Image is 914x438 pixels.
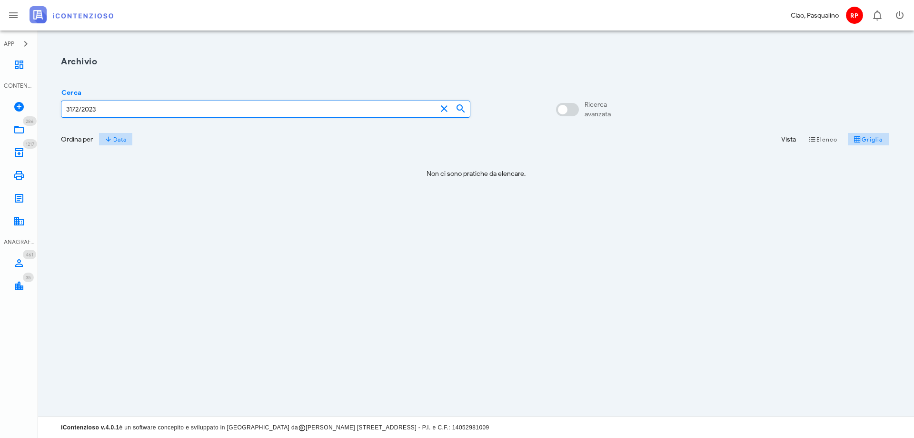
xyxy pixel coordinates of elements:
button: clear icon [438,103,450,114]
span: Distintivo [23,273,34,282]
div: Vista [781,134,796,144]
button: Griglia [848,132,889,146]
button: Distintivo [865,4,888,27]
div: Ricerca avanzata [585,100,611,119]
label: Cerca [59,88,81,98]
span: Griglia [854,135,883,143]
div: ANAGRAFICA [4,238,34,246]
span: Distintivo [23,250,36,259]
span: Data [105,135,126,143]
span: 35 [26,275,31,281]
button: RP [843,4,865,27]
p: Non ci sono pratiche da elencare. [61,169,891,179]
input: Cerca [61,101,437,117]
span: Distintivo [23,139,37,149]
span: RP [846,7,863,24]
span: 1217 [26,141,34,147]
img: logo-text-2x.png [30,6,113,23]
button: Data [99,132,133,146]
span: Elenco [808,135,838,143]
div: Ordina per [61,134,93,144]
button: Elenco [802,132,844,146]
div: CONTENZIOSO [4,81,34,90]
strong: iContenzioso v.4.0.1 [61,424,119,431]
div: Ciao, Pasqualino [791,10,839,20]
h1: Archivio [61,55,891,68]
span: 461 [26,252,33,258]
span: Distintivo [23,116,37,126]
span: 286 [26,118,34,124]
